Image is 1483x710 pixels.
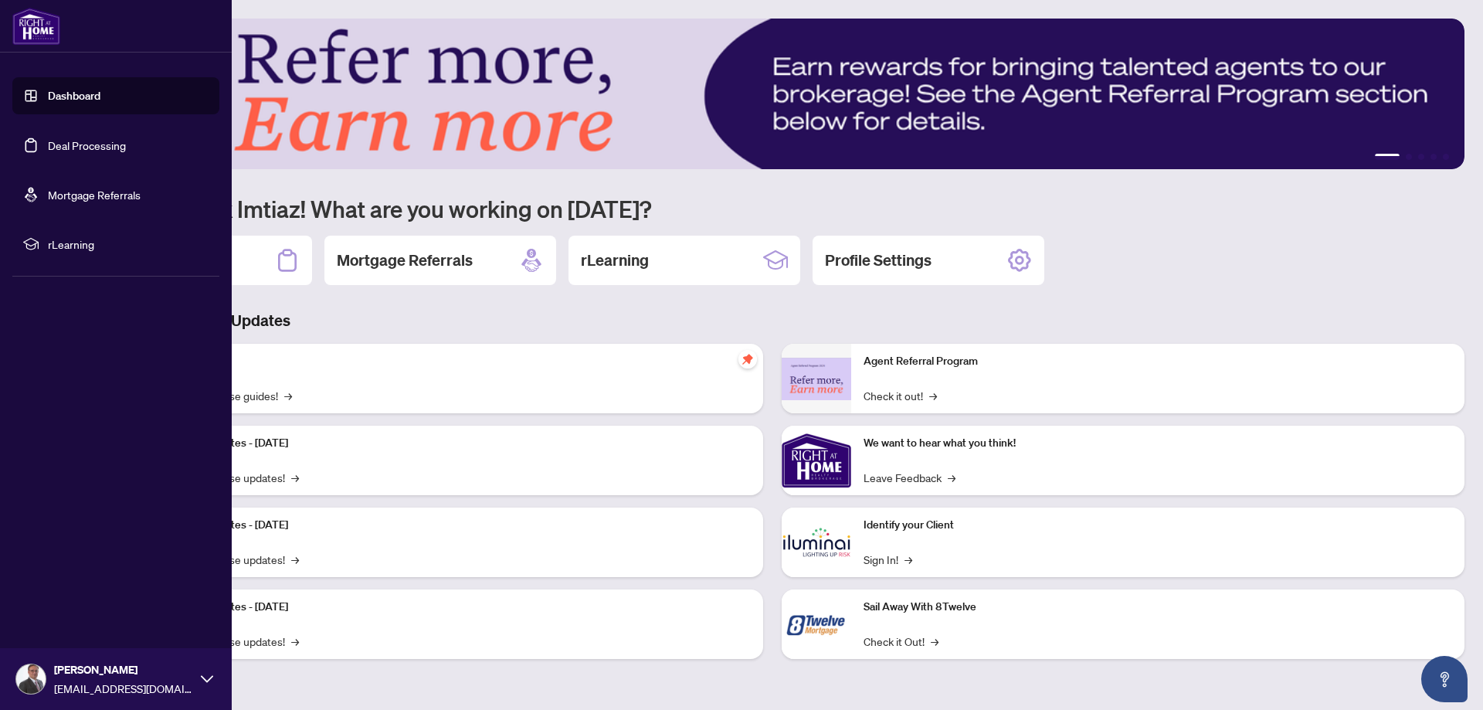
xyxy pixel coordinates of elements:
[864,387,937,404] a: Check it out!→
[162,435,751,452] p: Platform Updates - [DATE]
[291,551,299,568] span: →
[864,435,1452,452] p: We want to hear what you think!
[782,589,851,659] img: Sail Away With 8Twelve
[782,358,851,400] img: Agent Referral Program
[1421,656,1468,702] button: Open asap
[904,551,912,568] span: →
[162,353,751,370] p: Self-Help
[864,353,1452,370] p: Agent Referral Program
[931,633,938,650] span: →
[1406,154,1412,160] button: 2
[54,661,193,678] span: [PERSON_NAME]
[48,236,209,253] span: rLearning
[782,508,851,577] img: Identify your Client
[54,680,193,697] span: [EMAIL_ADDRESS][DOMAIN_NAME]
[1430,154,1437,160] button: 4
[782,426,851,495] img: We want to hear what you think!
[284,387,292,404] span: →
[864,517,1452,534] p: Identify your Client
[16,664,46,694] img: Profile Icon
[929,387,937,404] span: →
[864,551,912,568] a: Sign In!→
[1375,154,1400,160] button: 1
[80,310,1464,331] h3: Brokerage & Industry Updates
[80,194,1464,223] h1: Welcome back Imtiaz! What are you working on [DATE]?
[337,250,473,271] h2: Mortgage Referrals
[291,469,299,486] span: →
[825,250,932,271] h2: Profile Settings
[12,8,60,45] img: logo
[1443,154,1449,160] button: 5
[48,138,126,152] a: Deal Processing
[948,469,955,486] span: →
[162,599,751,616] p: Platform Updates - [DATE]
[162,517,751,534] p: Platform Updates - [DATE]
[864,633,938,650] a: Check it Out!→
[864,599,1452,616] p: Sail Away With 8Twelve
[291,633,299,650] span: →
[738,350,757,369] span: pushpin
[48,89,100,103] a: Dashboard
[48,188,141,202] a: Mortgage Referrals
[1418,154,1424,160] button: 3
[581,250,649,271] h2: rLearning
[864,469,955,486] a: Leave Feedback→
[80,19,1464,169] img: Slide 0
